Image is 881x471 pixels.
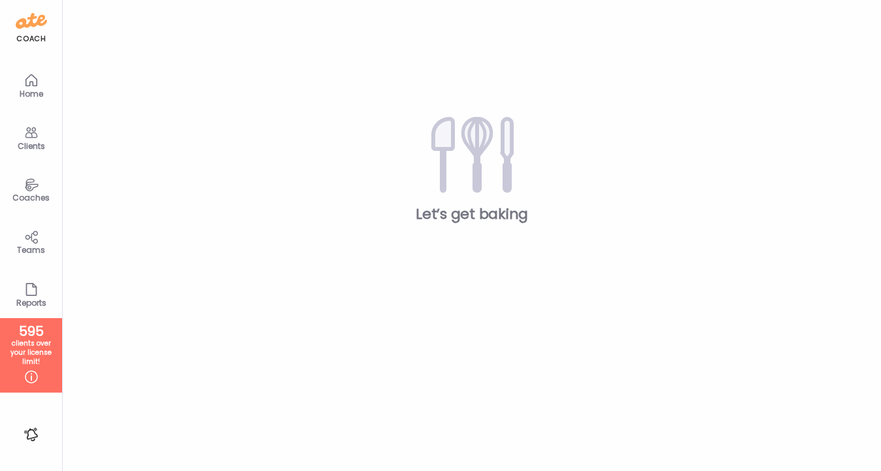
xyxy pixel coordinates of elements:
[16,33,46,44] div: coach
[8,193,55,202] div: Coaches
[8,142,55,150] div: Clients
[16,10,47,31] img: ate
[8,246,55,254] div: Teams
[8,89,55,98] div: Home
[5,339,58,366] div: clients over your license limit!
[84,204,860,224] div: Let’s get baking
[5,323,58,339] div: 595
[8,299,55,307] div: Reports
